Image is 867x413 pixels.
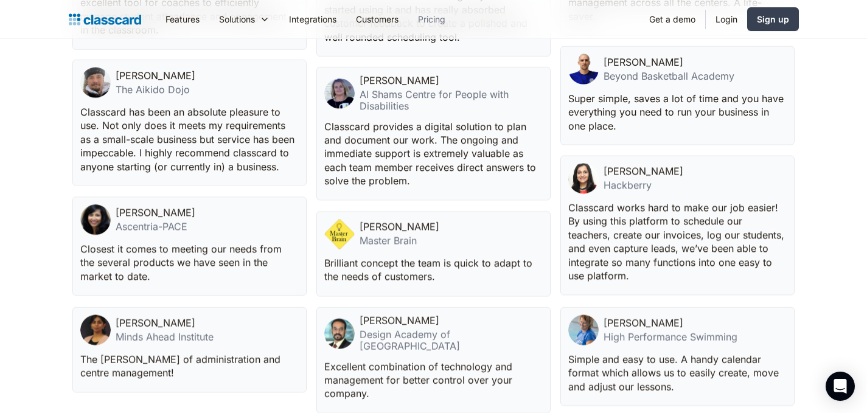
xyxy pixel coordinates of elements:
p: Excellent combination of technology and management for better control over your company. [324,359,540,400]
div: Design Academy of [GEOGRAPHIC_DATA] [360,329,543,352]
p: Brilliant concept the team is quick to adapt to the needs of customers. [324,256,540,283]
div: Ascentria-PACE [116,221,195,233]
div: Minds Ahead Institute [116,331,214,342]
p: Classcard provides a digital solution to plan and document our work. The ongoing and immediate su... [324,119,540,187]
p: Closest it comes to meeting our needs from the several products we have seen in the market to date. [80,243,296,283]
p: Classcard works hard to make our job easier! By using this platform to schedule our teachers, cre... [568,201,784,283]
a: Customers [346,5,408,33]
div: [PERSON_NAME] [360,221,439,232]
div: Beyond Basketball Academy [604,71,734,82]
a: Get a demo [639,5,705,33]
a: Sign up [747,7,799,31]
div: High Performance Swimming [604,331,737,342]
div: [PERSON_NAME] [116,317,195,328]
div: Open Intercom Messenger [826,372,855,401]
div: The Aikido Dojo [116,84,195,95]
div: [PERSON_NAME] [360,75,439,86]
p: Classcard has been an absolute pleasure to use. Not only does it meets my requirements as a small... [80,105,296,173]
div: Solutions [219,13,255,26]
div: Al Shams Centre for People with Disabilities [360,89,543,112]
div: Master Brain [360,235,439,246]
a: Login [706,5,747,33]
div: Hackberry [604,180,683,192]
a: Features [156,5,209,33]
a: Integrations [279,5,346,33]
div: [PERSON_NAME] [360,315,439,327]
p: The [PERSON_NAME] of administration and centre management! [80,352,296,380]
div: Sign up [757,13,789,26]
p: Super simple, saves a lot of time and you have everything you need to run your business in one pl... [568,92,784,133]
a: Pricing [408,5,455,33]
div: [PERSON_NAME] [116,70,195,82]
div: [PERSON_NAME] [604,166,683,178]
div: [PERSON_NAME] [604,56,683,68]
p: Simple and easy to use. A handy calendar format which allows us to easily create, move and adjust... [568,352,784,393]
div: Solutions [209,5,279,33]
a: home [69,11,141,28]
div: [PERSON_NAME] [116,207,195,218]
div: [PERSON_NAME] [604,317,683,328]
